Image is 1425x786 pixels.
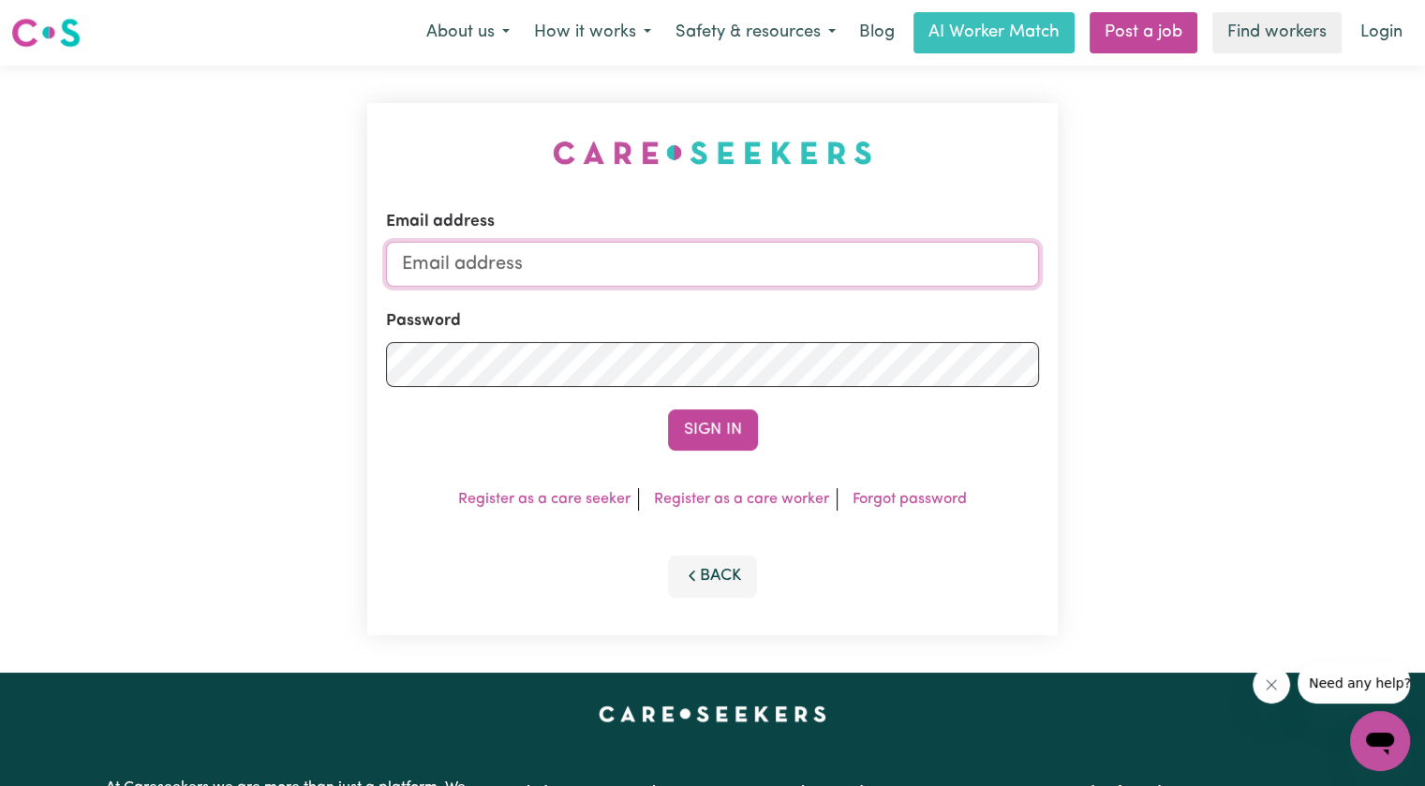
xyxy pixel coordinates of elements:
[458,492,631,507] a: Register as a care seeker
[663,13,848,52] button: Safety & resources
[1349,12,1414,53] a: Login
[668,556,758,597] button: Back
[853,492,967,507] a: Forgot password
[1298,662,1410,704] iframe: Message from company
[414,13,522,52] button: About us
[1090,12,1197,53] a: Post a job
[386,210,495,234] label: Email address
[1253,666,1290,704] iframe: Close message
[11,13,113,28] span: Need any help?
[522,13,663,52] button: How it works
[913,12,1075,53] a: AI Worker Match
[386,309,461,334] label: Password
[1350,711,1410,771] iframe: Button to launch messaging window
[654,492,829,507] a: Register as a care worker
[668,409,758,451] button: Sign In
[848,12,906,53] a: Blog
[599,706,826,721] a: Careseekers home page
[386,242,1039,287] input: Email address
[11,11,81,54] a: Careseekers logo
[11,16,81,50] img: Careseekers logo
[1212,12,1342,53] a: Find workers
